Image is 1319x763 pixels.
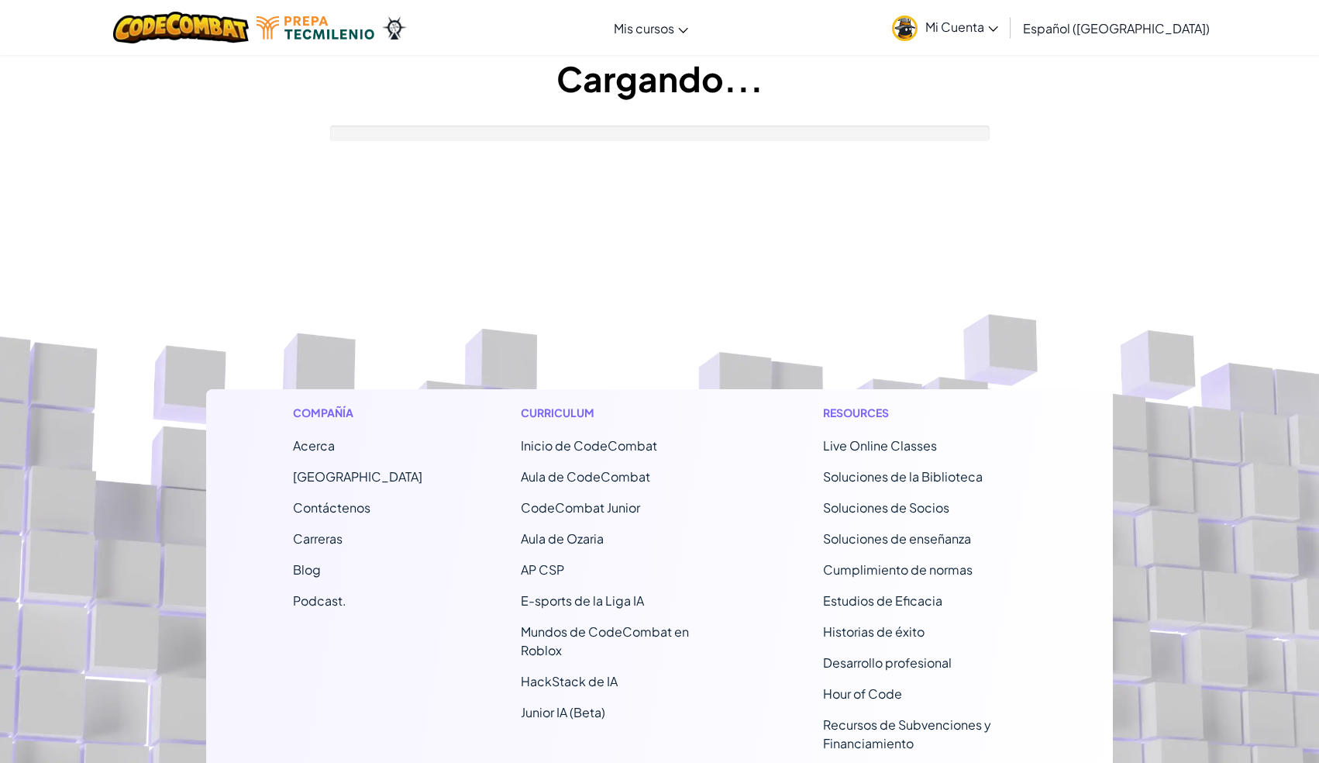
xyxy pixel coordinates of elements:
span: Inicio de CodeCombat [521,437,657,454]
a: Aula de CodeCombat [521,468,650,485]
h1: Curriculum [521,405,725,421]
a: Cumplimiento de normas [823,561,973,578]
a: Mis cursos [606,7,696,49]
a: CodeCombat Junior [521,499,640,516]
a: Acerca [293,437,335,454]
a: Blog [293,561,321,578]
a: Estudios de Eficacia [823,592,942,609]
a: HackStack de IA [521,673,618,689]
a: Mundos de CodeCombat en Roblox [521,623,689,658]
a: Carreras [293,530,343,547]
a: Podcast. [293,592,346,609]
a: Live Online Classes [823,437,937,454]
a: [GEOGRAPHIC_DATA] [293,468,422,485]
img: Tecmilenio logo [257,16,374,40]
a: Mi Cuenta [884,3,1006,52]
span: Mi Cuenta [925,19,998,35]
a: Desarrollo profesional [823,654,952,671]
img: avatar [892,16,918,41]
a: AP CSP [521,561,564,578]
span: Mis cursos [614,20,674,36]
h1: Compañía [293,405,422,421]
h1: Resources [823,405,1027,421]
span: Contáctenos [293,499,370,516]
a: Aula de Ozaria [521,530,604,547]
a: Hour of Code [823,685,902,702]
a: Soluciones de enseñanza [823,530,971,547]
a: Soluciones de la Biblioteca [823,468,983,485]
span: Español ([GEOGRAPHIC_DATA]) [1023,20,1210,36]
img: Ozaria [382,16,407,40]
a: Recursos de Subvenciones y Financiamiento [823,716,991,751]
a: Historias de éxito [823,623,925,640]
a: Soluciones de Socios [823,499,949,516]
a: Español ([GEOGRAPHIC_DATA]) [1015,7,1217,49]
a: Junior IA (Beta) [521,704,605,720]
a: E-sports de la Liga IA [521,592,644,609]
img: CodeCombat logo [113,12,249,43]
